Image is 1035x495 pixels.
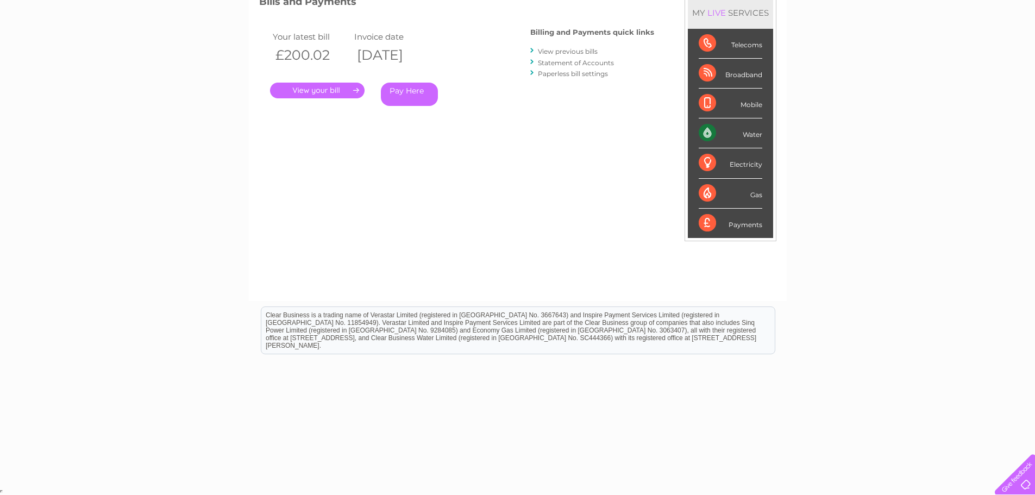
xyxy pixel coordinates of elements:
td: Your latest bill [270,29,352,44]
a: Statement of Accounts [538,59,614,67]
a: View previous bills [538,47,598,55]
a: . [270,83,365,98]
div: Broadband [699,59,762,89]
div: Water [699,118,762,148]
a: Paperless bill settings [538,70,608,78]
div: Clear Business is a trading name of Verastar Limited (registered in [GEOGRAPHIC_DATA] No. 3667643... [261,6,775,53]
a: Water [844,46,864,54]
td: Invoice date [352,29,433,44]
a: Energy [871,46,895,54]
th: £200.02 [270,44,352,66]
h4: Billing and Payments quick links [530,28,654,36]
div: Mobile [699,89,762,118]
a: Log out [999,46,1025,54]
div: LIVE [705,8,728,18]
a: Contact [963,46,989,54]
a: Blog [940,46,956,54]
div: Payments [699,209,762,238]
th: [DATE] [352,44,433,66]
div: Telecoms [699,29,762,59]
div: Electricity [699,148,762,178]
img: logo.png [36,28,92,61]
a: Pay Here [381,83,438,106]
a: Telecoms [901,46,934,54]
div: Gas [699,179,762,209]
a: 0333 014 3131 [830,5,905,19]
